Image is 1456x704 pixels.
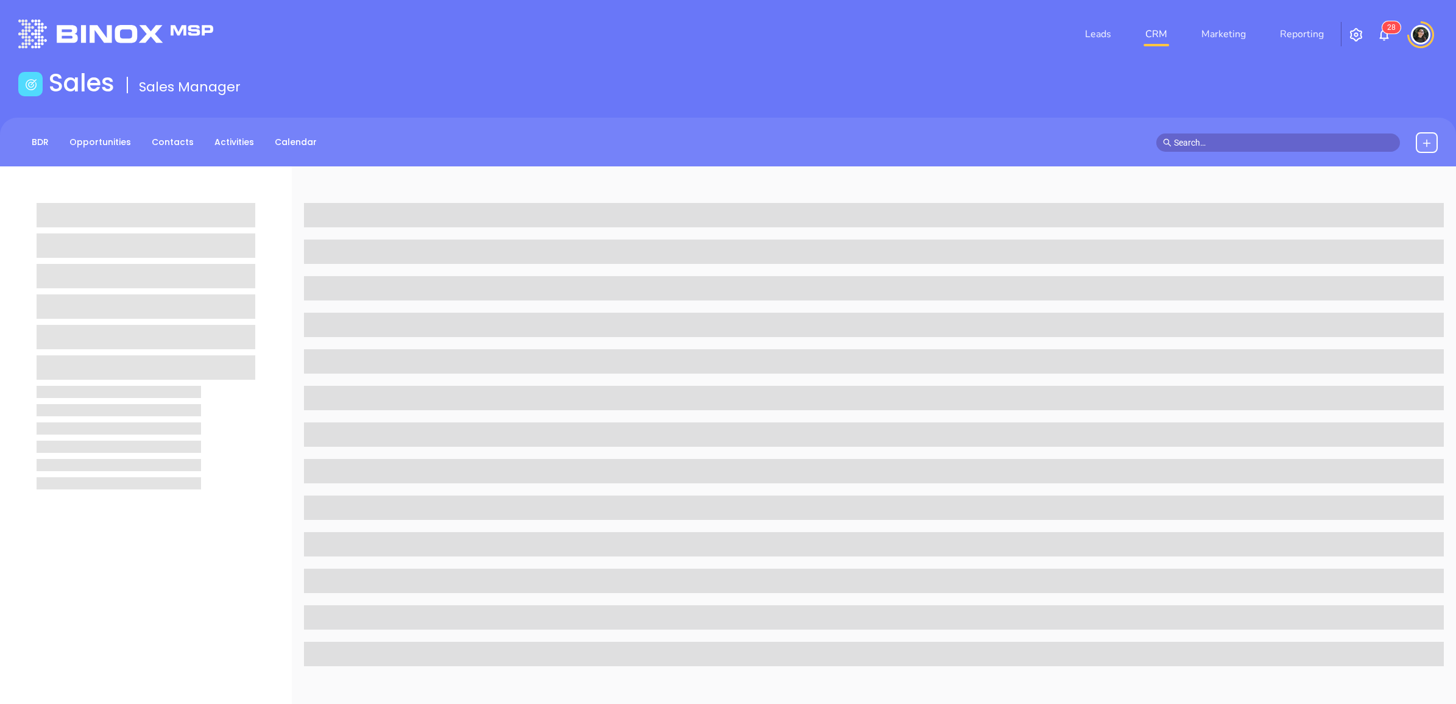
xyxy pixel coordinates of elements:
[207,132,261,152] a: Activities
[267,132,324,152] a: Calendar
[1377,27,1391,42] img: iconNotification
[1140,22,1172,46] a: CRM
[1411,25,1430,44] img: user
[1387,23,1391,32] span: 2
[1080,22,1116,46] a: Leads
[24,132,56,152] a: BDR
[49,68,115,98] h1: Sales
[1196,22,1251,46] a: Marketing
[1163,138,1172,147] span: search
[1174,136,1393,149] input: Search…
[144,132,201,152] a: Contacts
[62,132,138,152] a: Opportunities
[1275,22,1329,46] a: Reporting
[1349,27,1363,42] img: iconSetting
[1382,21,1401,34] sup: 28
[1391,23,1396,32] span: 8
[139,77,241,96] span: Sales Manager
[18,20,213,48] img: logo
